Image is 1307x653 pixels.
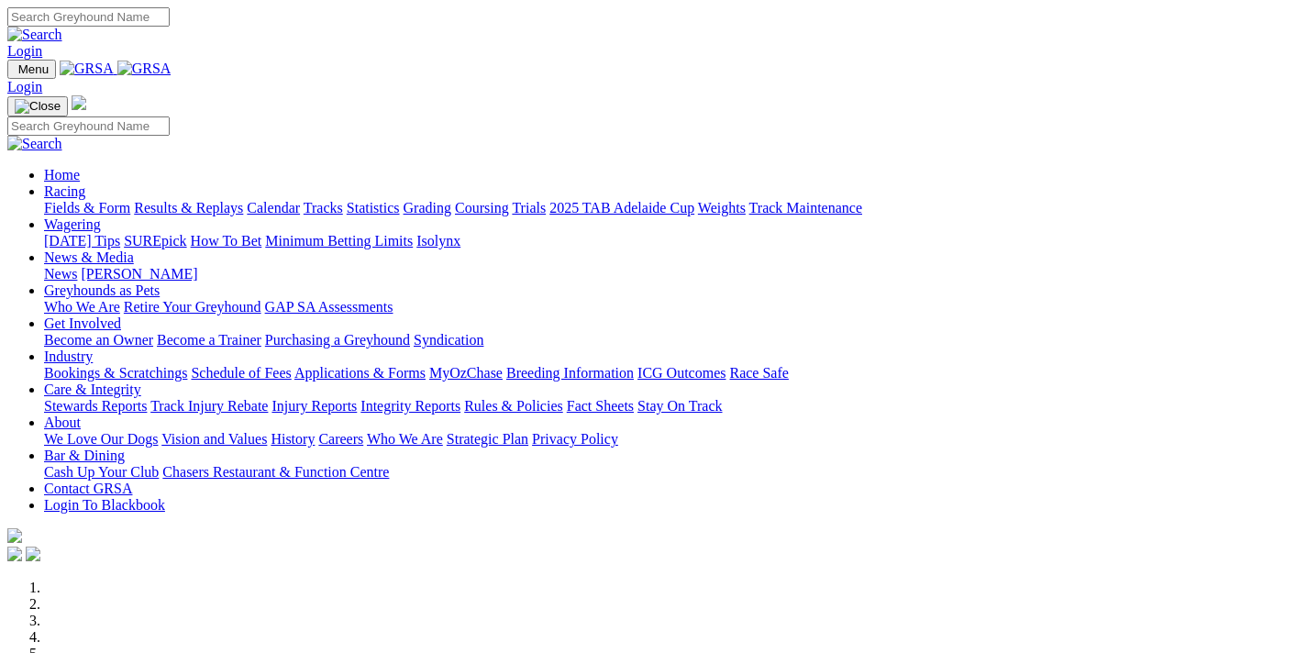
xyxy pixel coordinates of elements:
[512,200,546,216] a: Trials
[265,299,393,315] a: GAP SA Assessments
[44,481,132,496] a: Contact GRSA
[7,79,42,94] a: Login
[44,233,1300,249] div: Wagering
[15,99,61,114] img: Close
[567,398,634,414] a: Fact Sheets
[7,96,68,116] button: Toggle navigation
[637,398,722,414] a: Stay On Track
[44,448,125,463] a: Bar & Dining
[7,43,42,59] a: Login
[44,415,81,430] a: About
[549,200,694,216] a: 2025 TAB Adelaide Cup
[749,200,862,216] a: Track Maintenance
[44,233,120,249] a: [DATE] Tips
[271,398,357,414] a: Injury Reports
[44,382,141,397] a: Care & Integrity
[44,398,147,414] a: Stewards Reports
[44,249,134,265] a: News & Media
[60,61,114,77] img: GRSA
[318,431,363,447] a: Careers
[81,266,197,282] a: [PERSON_NAME]
[265,233,413,249] a: Minimum Betting Limits
[44,299,1300,315] div: Greyhounds as Pets
[447,431,528,447] a: Strategic Plan
[7,136,62,152] img: Search
[414,332,483,348] a: Syndication
[294,365,426,381] a: Applications & Forms
[44,200,1300,216] div: Racing
[304,200,343,216] a: Tracks
[134,200,243,216] a: Results & Replays
[191,233,262,249] a: How To Bet
[44,216,101,232] a: Wagering
[44,431,158,447] a: We Love Our Dogs
[44,167,80,183] a: Home
[44,282,160,298] a: Greyhounds as Pets
[44,332,153,348] a: Become an Owner
[429,365,503,381] a: MyOzChase
[191,365,291,381] a: Schedule of Fees
[44,299,120,315] a: Who We Are
[698,200,746,216] a: Weights
[367,431,443,447] a: Who We Are
[247,200,300,216] a: Calendar
[44,200,130,216] a: Fields & Form
[44,266,77,282] a: News
[44,497,165,513] a: Login To Blackbook
[44,431,1300,448] div: About
[124,299,261,315] a: Retire Your Greyhound
[44,266,1300,282] div: News & Media
[7,60,56,79] button: Toggle navigation
[7,528,22,543] img: logo-grsa-white.png
[18,62,49,76] span: Menu
[265,332,410,348] a: Purchasing a Greyhound
[729,365,788,381] a: Race Safe
[44,349,93,364] a: Industry
[271,431,315,447] a: History
[72,95,86,110] img: logo-grsa-white.png
[150,398,268,414] a: Track Injury Rebate
[506,365,634,381] a: Breeding Information
[360,398,460,414] a: Integrity Reports
[44,398,1300,415] div: Care & Integrity
[7,27,62,43] img: Search
[44,365,187,381] a: Bookings & Scratchings
[7,7,170,27] input: Search
[404,200,451,216] a: Grading
[161,431,267,447] a: Vision and Values
[416,233,460,249] a: Isolynx
[44,183,85,199] a: Racing
[637,365,725,381] a: ICG Outcomes
[162,464,389,480] a: Chasers Restaurant & Function Centre
[347,200,400,216] a: Statistics
[532,431,618,447] a: Privacy Policy
[124,233,186,249] a: SUREpick
[7,116,170,136] input: Search
[26,547,40,561] img: twitter.svg
[7,547,22,561] img: facebook.svg
[44,332,1300,349] div: Get Involved
[44,315,121,331] a: Get Involved
[44,464,159,480] a: Cash Up Your Club
[455,200,509,216] a: Coursing
[117,61,172,77] img: GRSA
[44,365,1300,382] div: Industry
[464,398,563,414] a: Rules & Policies
[44,464,1300,481] div: Bar & Dining
[157,332,261,348] a: Become a Trainer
